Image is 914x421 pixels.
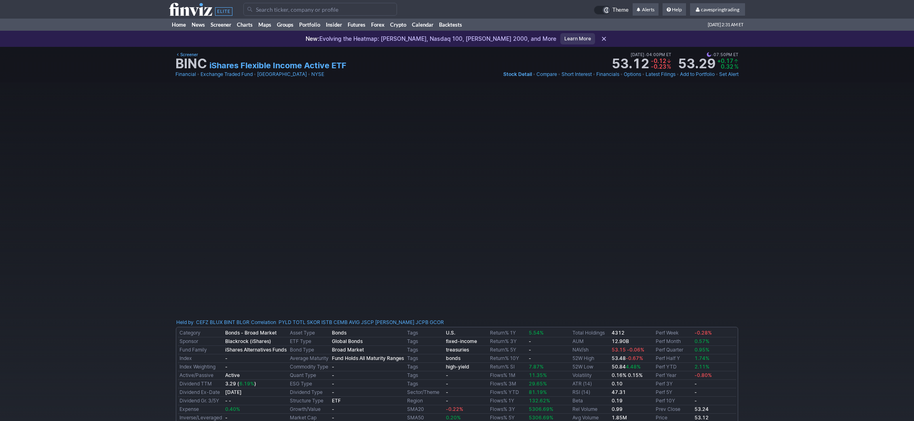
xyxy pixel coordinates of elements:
[332,389,334,395] b: -
[288,363,330,371] td: Commodity Type
[663,3,686,16] a: Help
[644,51,646,58] span: •
[225,406,240,412] span: 0.40%
[225,355,228,361] b: -
[311,70,324,78] a: NYSE
[178,337,224,346] td: Sponsor
[416,318,429,326] a: JCPB
[225,381,256,387] a: 3.29 (6.19%)
[529,406,553,412] span: 5306.69%
[332,355,404,361] b: Fund Holds All Maturity Ranges
[387,19,409,31] a: Crypto
[169,19,189,31] a: Home
[332,330,346,336] b: Bonds
[612,338,629,344] b: 12.90B
[178,329,224,337] td: Category
[694,364,709,370] span: 2.11%
[690,3,745,16] a: cavespringtrading
[571,363,610,371] td: 52W Low
[694,415,709,421] b: 53.12
[612,406,623,412] b: 0.99
[529,338,531,344] b: -
[208,19,234,31] a: Screener
[225,364,228,370] b: -
[210,318,223,326] a: BLUX
[529,381,547,387] span: 29.65%
[288,405,330,414] td: Growth/Value
[593,70,595,78] span: •
[332,372,334,378] b: -
[288,388,330,397] td: Dividend Type
[633,3,659,16] a: Alerts
[529,398,550,404] span: 132.62%
[257,70,307,78] a: [GEOGRAPHIC_DATA]
[446,364,469,370] a: high-yield
[225,389,242,395] b: [DATE]
[612,364,641,370] b: 50.84
[620,70,623,78] span: •
[201,70,253,78] a: Exchange Traded Fund
[296,19,323,31] a: Portfolio
[571,329,610,337] td: Total Holdings
[405,346,444,354] td: Tags
[446,338,477,344] a: fixed-income
[701,6,739,13] span: cavespringtrading
[571,397,610,405] td: Beta
[488,405,527,414] td: Flows% 3Y
[571,371,610,380] td: Volatility
[255,19,274,31] a: Maps
[249,318,444,326] div: | :
[631,51,671,58] span: [DATE] 04:00PM ET
[676,70,679,78] span: •
[654,405,693,414] td: Prev Close
[571,346,610,354] td: NAV/sh
[225,372,240,378] b: Active
[409,19,436,31] a: Calendar
[488,337,527,346] td: Return% 3Y
[626,364,641,370] span: 4.48%
[488,397,527,405] td: Flows% 1Y
[196,318,209,326] a: CEFZ
[654,388,693,397] td: Perf 5Y
[279,318,291,326] a: PYLD
[446,330,455,336] b: U.S.
[436,19,465,31] a: Backtests
[654,363,693,371] td: Perf YTD
[711,51,713,58] span: •
[332,364,334,370] b: -
[533,70,536,78] span: •
[405,329,444,337] td: Tags
[178,363,224,371] td: Index Weighting
[175,51,198,58] a: Screener
[488,346,527,354] td: Return% 5Y
[225,415,228,421] b: -
[234,19,255,31] a: Charts
[642,70,645,78] span: •
[332,415,334,421] b: -
[368,19,387,31] a: Forex
[323,19,345,31] a: Insider
[612,381,623,387] b: 0.10
[288,397,330,405] td: Structure Type
[332,347,364,353] b: Broad Market
[236,318,249,326] a: BLGR
[288,380,330,388] td: ESG Type
[175,70,196,78] a: Financial
[571,337,610,346] td: AUM
[612,372,643,378] small: 0.16% 0.15%
[446,389,448,395] b: -
[446,415,461,421] span: 0.20%
[306,35,556,43] p: Evolving the Heatmap: [PERSON_NAME], Nasdaq 100, [PERSON_NAME] 2000, and More
[405,397,444,405] td: Region
[678,57,716,70] strong: 53.29
[654,354,693,363] td: Perf Half Y
[612,347,626,353] span: 53.15
[646,71,675,77] span: Latest Filings
[680,70,715,78] a: Add to Portfolio
[654,380,693,388] td: Perf 3Y
[446,347,469,353] a: treasuries
[288,371,330,380] td: Quant Type
[503,70,532,78] a: Stock Detail
[225,347,287,353] b: iShares Alternatives Funds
